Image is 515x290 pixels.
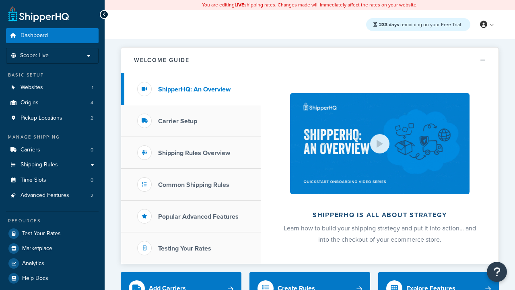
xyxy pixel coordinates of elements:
[282,211,477,219] h2: ShipperHQ is all about strategy
[487,262,507,282] button: Open Resource Center
[379,21,461,28] span: remaining on your Free Trial
[21,177,46,184] span: Time Slots
[6,143,99,157] a: Carriers0
[158,86,231,93] h3: ShipperHQ: An Overview
[158,181,229,188] h3: Common Shipping Rules
[121,48,499,73] button: Welcome Guide
[91,99,93,106] span: 4
[22,230,61,237] span: Test Your Rates
[158,149,230,157] h3: Shipping Rules Overview
[6,28,99,43] a: Dashboard
[6,111,99,126] a: Pickup Locations2
[235,1,244,8] b: LIVE
[91,192,93,199] span: 2
[91,147,93,153] span: 0
[158,118,197,125] h3: Carrier Setup
[6,95,99,110] a: Origins4
[6,226,99,241] a: Test Your Rates
[6,173,99,188] a: Time Slots0
[6,188,99,203] a: Advanced Features2
[6,217,99,224] div: Resources
[91,177,93,184] span: 0
[6,157,99,172] a: Shipping Rules
[134,57,190,63] h2: Welcome Guide
[91,115,93,122] span: 2
[6,143,99,157] li: Carriers
[6,95,99,110] li: Origins
[21,147,40,153] span: Carriers
[6,80,99,95] a: Websites1
[158,245,211,252] h3: Testing Your Rates
[21,99,39,106] span: Origins
[6,241,99,256] a: Marketplace
[290,93,470,194] img: ShipperHQ is all about strategy
[6,188,99,203] li: Advanced Features
[6,256,99,271] a: Analytics
[21,192,69,199] span: Advanced Features
[6,173,99,188] li: Time Slots
[22,260,44,267] span: Analytics
[92,84,93,91] span: 1
[6,134,99,141] div: Manage Shipping
[6,111,99,126] li: Pickup Locations
[21,162,58,168] span: Shipping Rules
[284,224,476,244] span: Learn how to build your shipping strategy and put it into action… and into the checkout of your e...
[158,213,239,220] h3: Popular Advanced Features
[6,271,99,286] a: Help Docs
[21,115,62,122] span: Pickup Locations
[20,52,49,59] span: Scope: Live
[379,21,399,28] strong: 233 days
[22,245,52,252] span: Marketplace
[21,32,48,39] span: Dashboard
[6,72,99,79] div: Basic Setup
[21,84,43,91] span: Websites
[22,275,48,282] span: Help Docs
[6,80,99,95] li: Websites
